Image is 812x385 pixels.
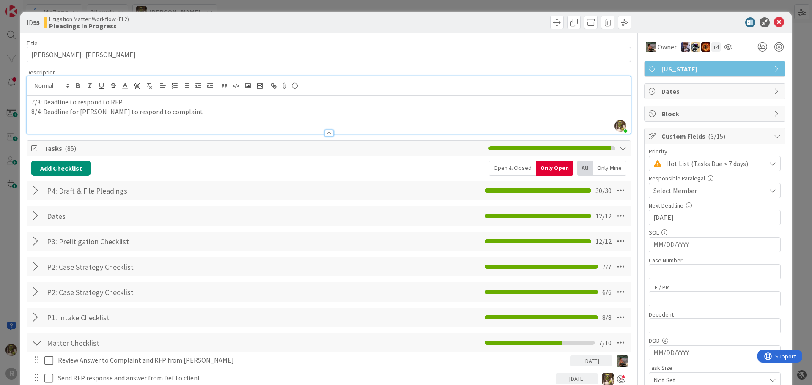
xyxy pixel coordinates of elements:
[653,346,776,360] input: MM/DD/YYYY
[602,287,612,297] span: 6 / 6
[44,183,234,198] input: Add Checklist...
[661,131,770,141] span: Custom Fields
[577,161,593,176] div: All
[681,42,690,52] img: ML
[599,338,612,348] span: 7 / 10
[31,107,626,117] p: 8/4: Deadline for [PERSON_NAME] to respond to complaint
[646,42,656,52] img: MW
[602,373,614,385] img: DG
[593,161,626,176] div: Only Mine
[649,284,669,291] label: TTE / PR
[666,158,762,169] span: Hot List (Tasks Due < 7 days)
[649,338,781,344] div: DOD
[489,161,536,176] div: Open & Closed
[649,365,781,371] div: Task Size
[649,229,781,235] div: SOL
[649,175,781,181] div: Responsible Paralegal
[44,335,234,350] input: Add Checklist...
[27,47,631,62] input: type card name here...
[44,310,234,325] input: Add Checklist...
[661,64,770,74] span: [US_STATE]
[649,148,781,154] div: Priority
[649,311,674,318] label: Decedent
[556,373,598,384] div: [DATE]
[595,186,612,196] span: 30 / 30
[27,68,56,76] span: Description
[653,186,697,196] span: Select Member
[711,42,721,52] div: + 4
[58,355,567,365] p: Review Answer to Complaint and RFP from [PERSON_NAME]
[44,259,234,274] input: Add Checklist...
[570,355,612,366] div: [DATE]
[27,17,40,27] span: ID
[661,86,770,96] span: Dates
[658,42,677,52] span: Owner
[595,236,612,246] span: 12 / 12
[661,109,770,119] span: Block
[653,210,776,225] input: MM/DD/YYYY
[602,262,612,272] span: 7 / 7
[27,39,38,47] label: Title
[44,284,234,300] input: Add Checklist...
[708,132,725,140] span: ( 3/15 )
[617,355,628,367] img: MW
[614,120,626,132] img: yW9LRPfq2I1p6cQkqhMnMPjKb8hcA9gF.jpg
[18,1,38,11] span: Support
[44,234,234,249] input: Add Checklist...
[649,257,683,264] label: Case Number
[31,161,91,176] button: Add Checklist
[58,373,552,383] p: Send RFP response and answer from Def to client
[653,238,776,252] input: MM/DD/YYYY
[602,312,612,322] span: 8 / 8
[691,42,700,52] img: TM
[49,22,129,29] b: Pleadings In Progress
[44,143,484,153] span: Tasks
[649,202,781,208] div: Next Deadline
[44,208,234,224] input: Add Checklist...
[31,97,626,107] p: 7/3: Deadline to respond to RFP
[701,42,710,52] img: TR
[65,144,76,153] span: ( 85 )
[33,18,40,27] b: 95
[595,211,612,221] span: 12 / 12
[536,161,573,176] div: Only Open
[49,16,129,22] span: Litigation Matter Workflow (FL2)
